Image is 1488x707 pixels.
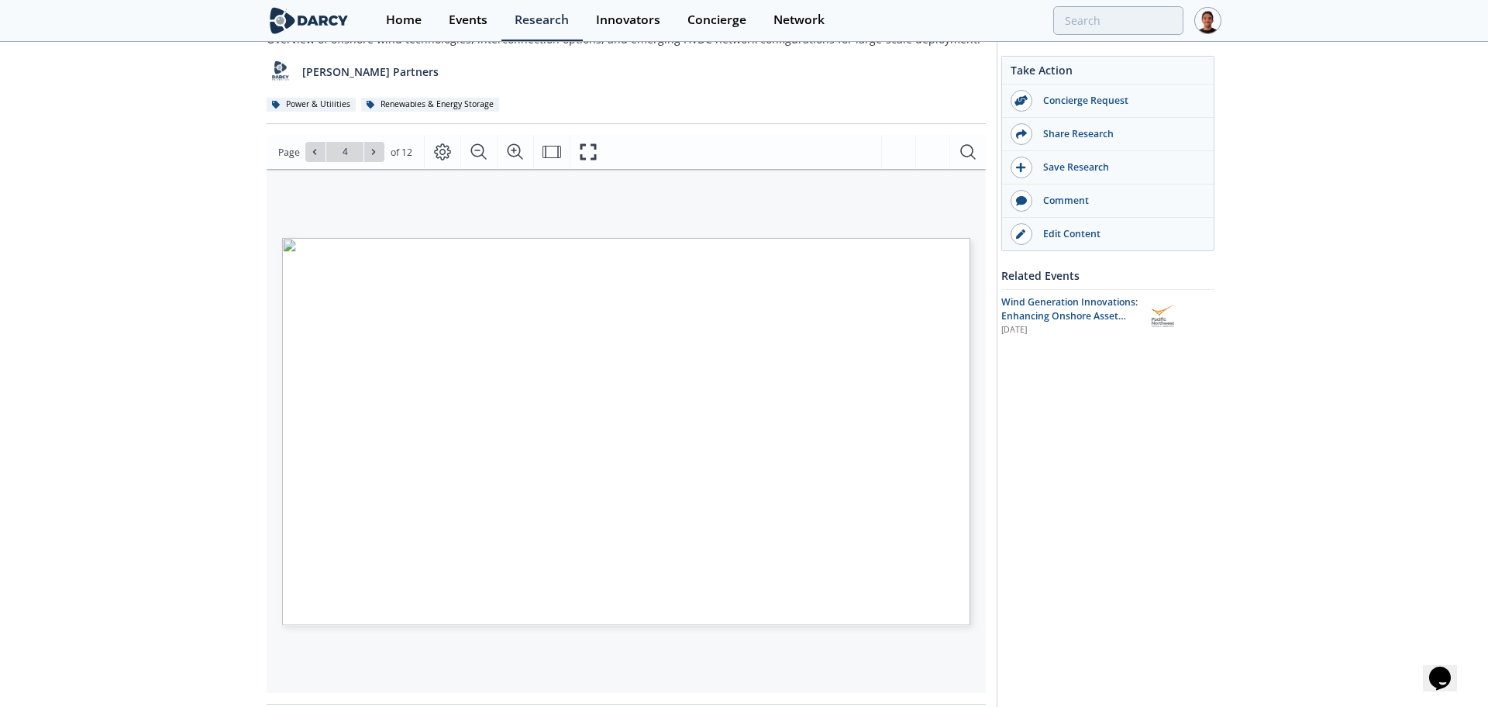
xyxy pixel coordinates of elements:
[386,14,422,26] div: Home
[267,98,356,112] div: Power & Utilities
[687,14,746,26] div: Concierge
[1032,94,1206,108] div: Concierge Request
[1001,262,1214,289] div: Related Events
[1032,160,1206,174] div: Save Research
[515,14,569,26] div: Research
[267,7,351,34] img: logo-wide.svg
[1001,324,1138,336] div: [DATE]
[449,14,487,26] div: Events
[1149,302,1177,329] img: Pacific Northwest National Laboratory
[302,64,439,80] p: [PERSON_NAME] Partners
[1423,645,1472,691] iframe: chat widget
[1053,6,1183,35] input: Advanced Search
[1032,194,1206,208] div: Comment
[1002,218,1214,250] a: Edit Content
[1032,127,1206,141] div: Share Research
[1002,62,1214,84] div: Take Action
[361,98,499,112] div: Renewables & Energy Storage
[1001,295,1214,336] a: Wind Generation Innovations: Enhancing Onshore Asset Performance and Enabling Offshore Networks [...
[773,14,825,26] div: Network
[596,14,660,26] div: Innovators
[1194,7,1221,34] img: Profile
[1032,227,1206,241] div: Edit Content
[1001,295,1138,351] span: Wind Generation Innovations: Enhancing Onshore Asset Performance and Enabling Offshore Networks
